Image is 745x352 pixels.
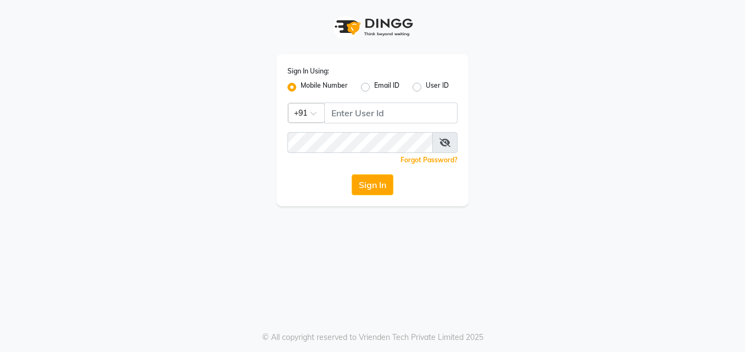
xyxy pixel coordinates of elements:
label: Sign In Using: [287,66,329,76]
a: Forgot Password? [400,156,458,164]
label: Email ID [374,81,399,94]
input: Username [324,103,458,123]
button: Sign In [352,174,393,195]
label: Mobile Number [301,81,348,94]
label: User ID [426,81,449,94]
input: Username [287,132,433,153]
img: logo1.svg [329,11,416,43]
